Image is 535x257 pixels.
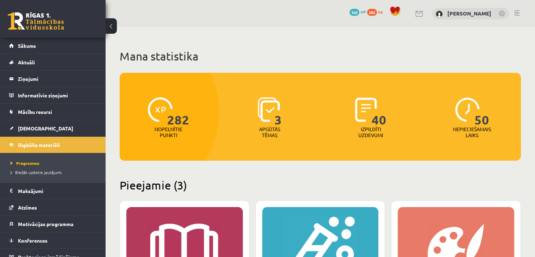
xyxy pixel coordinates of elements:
[155,126,182,138] p: Nopelnītie punkti
[357,126,385,138] p: Izpildīti uzdevumi
[9,104,97,120] a: Mācību resursi
[256,126,283,138] p: Apgūtās tēmas
[18,125,73,131] span: [DEMOGRAPHIC_DATA]
[18,142,60,148] span: Digitālie materiāli
[18,71,97,87] legend: Ziņojumi
[455,97,480,122] img: icon-clock-7be60019b62300814b6bd22b8e044499b485619524d84068768e800edab66f18.svg
[18,43,36,49] span: Sākums
[18,237,48,244] span: Konferences
[18,59,35,65] span: Aktuāli
[18,221,74,227] span: Motivācijas programma
[18,204,37,211] span: Atzīmes
[8,12,64,30] a: Rīgas 1. Tālmācības vidusskola
[9,232,97,249] a: Konferences
[9,38,97,54] a: Sākums
[11,169,62,175] span: Biežāk uzdotie jautājumi
[18,109,52,115] span: Mācību resursi
[355,97,377,122] img: icon-completed-tasks-ad58ae20a441b2904462921112bc710f1caf180af7a3daa7317a5a94f2d26646.svg
[258,97,280,122] img: icon-learned-topics-4a711ccc23c960034f471b6e78daf4a3bad4a20eaf4de84257b87e66633f6470.svg
[11,160,39,166] span: Programma
[9,199,97,216] a: Atzīmes
[453,126,491,138] p: Nepieciešamais laiks
[11,169,99,175] a: Biežāk uzdotie jautājumi
[367,9,377,16] span: 282
[120,178,521,192] h2: Pieejamie (3)
[167,97,189,126] span: 282
[9,87,97,103] a: Informatīvie ziņojumi
[11,160,99,166] a: Programma
[447,10,491,17] a: [PERSON_NAME]
[120,49,521,63] h1: Mana statistika
[378,9,383,14] span: xp
[360,9,366,14] span: mP
[9,54,97,70] a: Aktuāli
[18,183,97,199] legend: Maksājumi
[436,11,443,18] img: Sabīne Vorza
[9,216,97,232] a: Motivācijas programma
[350,9,359,16] span: 162
[18,87,97,103] legend: Informatīvie ziņojumi
[9,137,97,153] a: Digitālie materiāli
[474,97,489,126] span: 50
[367,9,386,14] a: 282 xp
[372,97,386,126] span: 40
[9,71,97,87] a: Ziņojumi
[350,9,366,14] a: 162 mP
[9,120,97,136] a: [DEMOGRAPHIC_DATA]
[275,97,282,126] span: 3
[9,183,97,199] a: Maksājumi
[148,97,172,122] img: icon-xp-0682a9bc20223a9ccc6f5883a126b849a74cddfe5390d2b41b4391c66f2066e7.svg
